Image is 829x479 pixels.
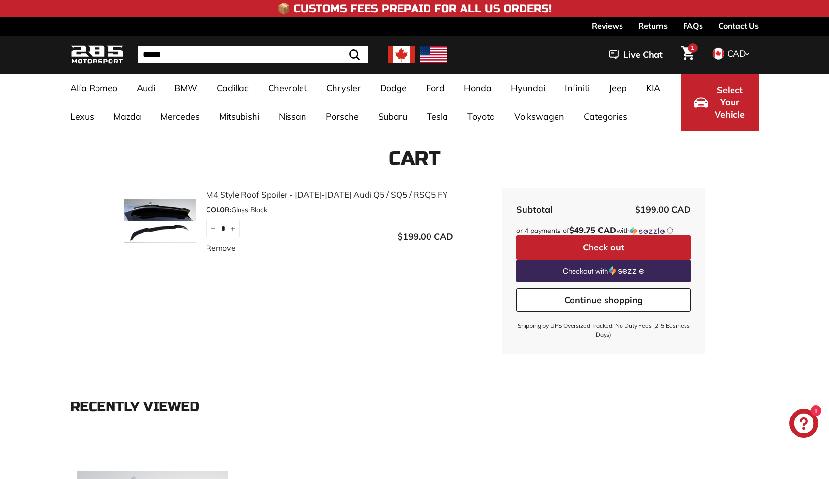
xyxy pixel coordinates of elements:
span: $199.00 CAD [635,204,691,215]
a: Chrysler [317,74,370,102]
a: Volkswagen [505,102,574,131]
a: Porsche [316,102,368,131]
a: Alfa Romeo [61,74,127,102]
span: Select Your Vehicle [713,84,746,121]
div: Subtotal [516,203,553,216]
a: Mercedes [151,102,209,131]
img: Sezzle [630,227,665,235]
a: Reviews [592,17,623,34]
a: Returns [638,17,668,34]
h4: 📦 Customs Fees Prepaid for All US Orders! [277,3,552,15]
img: Sezzle [609,266,644,275]
a: M4 Style Roof Spoiler - [DATE]-[DATE] Audi Q5 / SQ5 / RSQ5 FY [206,188,453,201]
a: Subaru [368,102,417,131]
a: Contact Us [718,17,759,34]
a: Mazda [104,102,151,131]
a: Ford [416,74,454,102]
span: $49.75 CAD [569,225,616,235]
a: Honda [454,74,501,102]
img: Logo_285_Motorsport_areodynamics_components [70,44,124,66]
a: Categories [574,102,637,131]
a: Tesla [417,102,458,131]
button: Check out [516,235,691,260]
span: COLOR: [206,205,231,214]
a: Checkout with [516,260,691,282]
div: Gloss Black [206,205,453,215]
span: 1 [691,44,694,51]
a: Infiniti [555,74,599,102]
div: or 4 payments of with [516,226,691,235]
button: Select Your Vehicle [681,74,759,131]
button: Live Chat [596,43,675,67]
span: $199.00 CAD [398,231,453,242]
button: Reduce item quantity by one [206,220,221,237]
a: Continue shopping [516,288,691,312]
a: Lexus [61,102,104,131]
button: Increase item quantity by one [225,220,240,237]
a: Toyota [458,102,505,131]
a: Remove [206,242,236,254]
h1: Cart [70,148,759,169]
a: Mitsubishi [209,102,269,131]
inbox-online-store-chat: Shopify online store chat [786,409,821,440]
a: Cadillac [207,74,258,102]
img: M4 Style Roof Spoiler - 2018-2025 Audi Q5 / SQ5 / RSQ5 FY [124,197,196,245]
input: Search [138,46,368,63]
a: Hyundai [501,74,555,102]
div: Recently viewed [70,400,759,415]
a: Audi [127,74,165,102]
span: CAD [727,48,746,59]
a: Nissan [269,102,316,131]
a: BMW [165,74,207,102]
div: or 4 payments of$49.75 CADwithSezzle Click to learn more about Sezzle [516,226,691,235]
a: KIA [637,74,670,102]
span: Live Chat [623,48,663,61]
a: FAQs [683,17,703,34]
small: Shipping by UPS Oversized Tracked, No Duty Fees (2-5 Business Days) [516,322,691,339]
a: Jeep [599,74,637,102]
a: Chevrolet [258,74,317,102]
a: Cart [675,38,700,71]
a: Dodge [370,74,416,102]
